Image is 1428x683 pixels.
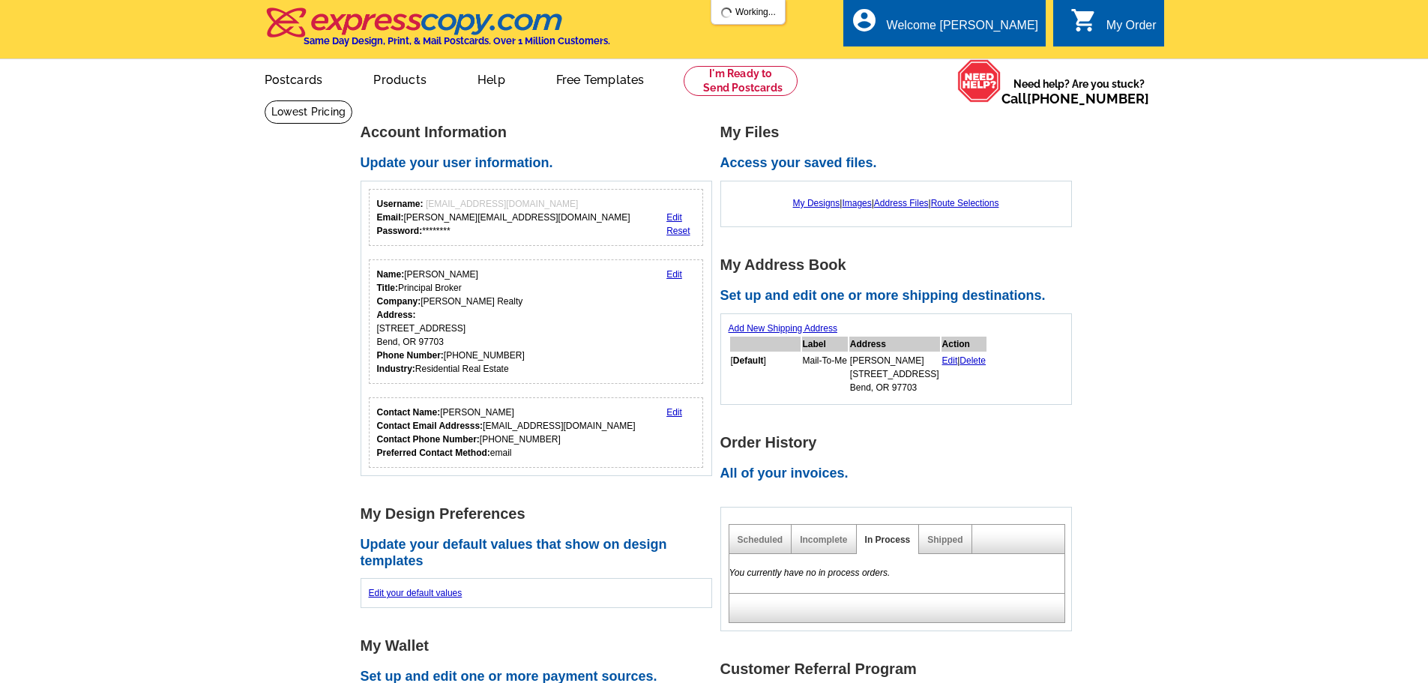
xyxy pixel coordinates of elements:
em: You currently have no in process orders. [729,568,891,578]
a: Edit [666,212,682,223]
td: [ ] [730,353,801,395]
td: | [942,353,987,395]
img: loading... [720,7,732,19]
h2: All of your invoices. [720,466,1080,482]
b: Default [733,355,764,366]
strong: Company: [377,296,421,307]
span: [EMAIL_ADDRESS][DOMAIN_NAME] [426,199,578,209]
a: [PHONE_NUMBER] [1027,91,1149,106]
td: [PERSON_NAME] [STREET_ADDRESS] Bend, OR 97703 [849,353,940,395]
h1: Account Information [361,124,720,140]
th: Action [942,337,987,352]
div: [PERSON_NAME][EMAIL_ADDRESS][DOMAIN_NAME] ******** [377,197,630,238]
h1: Customer Referral Program [720,661,1080,677]
div: Welcome [PERSON_NAME] [887,19,1038,40]
a: Route Selections [931,198,999,208]
a: Same Day Design, Print, & Mail Postcards. Over 1 Million Customers. [265,18,610,46]
strong: Name: [377,269,405,280]
a: In Process [865,535,911,545]
i: shopping_cart [1070,7,1097,34]
span: Call [1001,91,1149,106]
img: help [957,59,1001,103]
a: Reset [666,226,690,236]
a: Products [349,61,451,96]
strong: Username: [377,199,424,209]
strong: Preferred Contact Method: [377,448,490,458]
a: Address Files [874,198,929,208]
a: Edit [666,407,682,418]
strong: Contact Phone Number: [377,434,480,445]
a: Edit [942,355,958,366]
div: Your personal details. [369,259,704,384]
a: Incomplete [800,535,847,545]
h1: My Files [720,124,1080,140]
h4: Same Day Design, Print, & Mail Postcards. Over 1 Million Customers. [304,35,610,46]
a: Edit your default values [369,588,463,598]
strong: Contact Name: [377,407,441,418]
h1: My Address Book [720,257,1080,273]
h2: Access your saved files. [720,155,1080,172]
span: Need help? Are you stuck? [1001,76,1157,106]
a: shopping_cart My Order [1070,16,1157,35]
h2: Update your user information. [361,155,720,172]
h2: Set up and edit one or more shipping destinations. [720,288,1080,304]
div: My Order [1106,19,1157,40]
strong: Phone Number: [377,350,444,361]
a: Delete [959,355,986,366]
strong: Industry: [377,364,415,374]
div: Your login information. [369,189,704,246]
strong: Contact Email Addresss: [377,421,483,431]
th: Label [802,337,848,352]
a: Free Templates [532,61,669,96]
h1: My Design Preferences [361,506,720,522]
a: Scheduled [738,535,783,545]
div: [PERSON_NAME] Principal Broker [PERSON_NAME] Realty [STREET_ADDRESS] Bend, OR 97703 [PHONE_NUMBER... [377,268,525,376]
h2: Update your default values that show on design templates [361,537,720,569]
a: My Designs [793,198,840,208]
div: Who should we contact regarding order issues? [369,397,704,468]
a: Edit [666,269,682,280]
a: Postcards [241,61,347,96]
a: Images [842,198,871,208]
strong: Address: [377,310,416,320]
i: account_circle [851,7,878,34]
a: Help [454,61,529,96]
a: Shipped [927,535,962,545]
strong: Title: [377,283,398,293]
h1: My Wallet [361,638,720,654]
div: [PERSON_NAME] [EMAIL_ADDRESS][DOMAIN_NAME] [PHONE_NUMBER] email [377,406,636,460]
strong: Password: [377,226,423,236]
th: Address [849,337,940,352]
h1: Order History [720,435,1080,451]
a: Add New Shipping Address [729,323,837,334]
strong: Email: [377,212,404,223]
div: | | | [729,189,1064,217]
td: Mail-To-Me [802,353,848,395]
